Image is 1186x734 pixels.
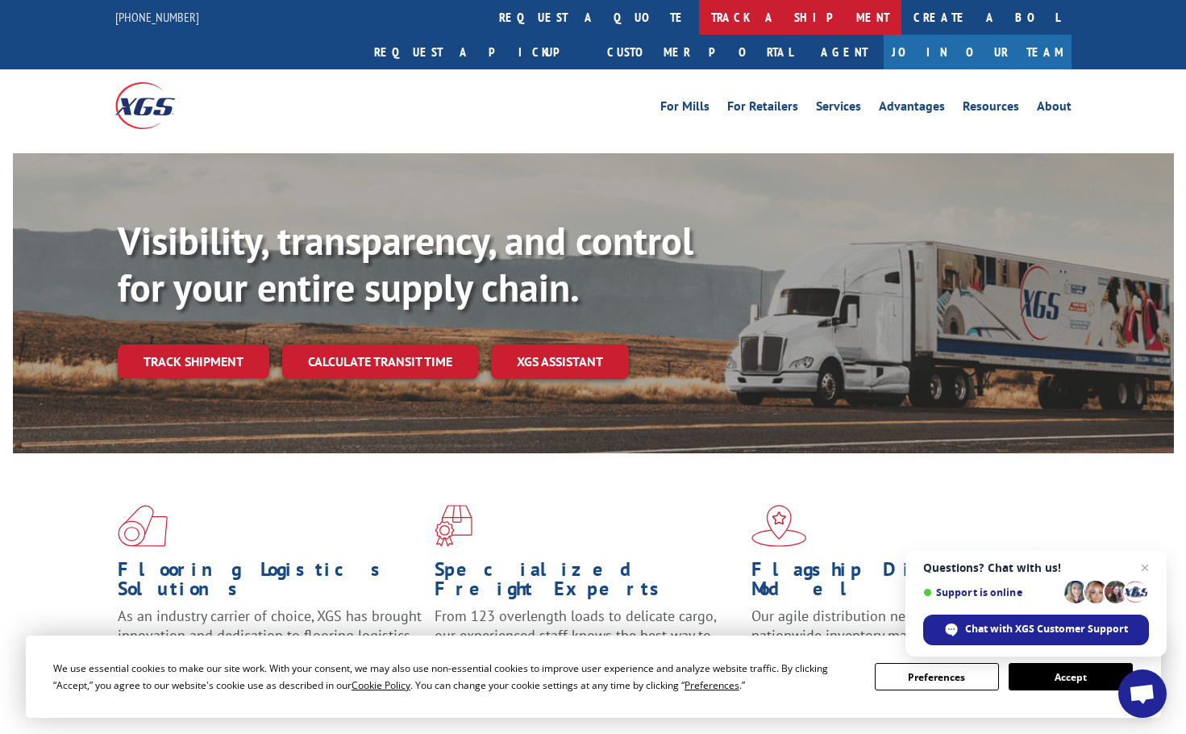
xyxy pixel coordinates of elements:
[884,35,1072,69] a: Join Our Team
[118,560,422,607] h1: Flooring Logistics Solutions
[963,100,1019,118] a: Resources
[118,607,422,664] span: As an industry carrier of choice, XGS has brought innovation and dedication to flooring logistics...
[923,586,1059,598] span: Support is online
[816,100,861,118] a: Services
[118,215,693,312] b: Visibility, transparency, and control for your entire supply chain.
[352,678,410,692] span: Cookie Policy
[1135,558,1155,578] span: Close chat
[118,505,168,547] img: xgs-icon-total-supply-chain-intelligence-red
[1037,100,1072,118] a: About
[435,560,739,607] h1: Specialized Freight Experts
[53,660,855,694] div: We use essential cookies to make our site work. With your consent, we may also use non-essential ...
[751,560,1056,607] h1: Flagship Distribution Model
[115,9,199,25] a: [PHONE_NUMBER]
[282,344,478,379] a: Calculate transit time
[435,607,739,678] p: From 123 overlength loads to delicate cargo, our experienced staff knows the best way to move you...
[435,505,472,547] img: xgs-icon-focused-on-flooring-red
[923,561,1149,574] span: Questions? Chat with us!
[595,35,805,69] a: Customer Portal
[491,344,629,379] a: XGS ASSISTANT
[660,100,710,118] a: For Mills
[362,35,595,69] a: Request a pickup
[879,100,945,118] a: Advantages
[751,505,807,547] img: xgs-icon-flagship-distribution-model-red
[751,607,1048,644] span: Our agile distribution network gives you nationwide inventory management on demand.
[923,615,1149,645] div: Chat with XGS Customer Support
[1009,663,1133,690] button: Accept
[685,678,739,692] span: Preferences
[727,100,798,118] a: For Retailers
[965,622,1128,636] span: Chat with XGS Customer Support
[118,344,269,378] a: Track shipment
[1118,669,1167,718] div: Open chat
[875,663,999,690] button: Preferences
[26,636,1161,718] div: Cookie Consent Prompt
[805,35,884,69] a: Agent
